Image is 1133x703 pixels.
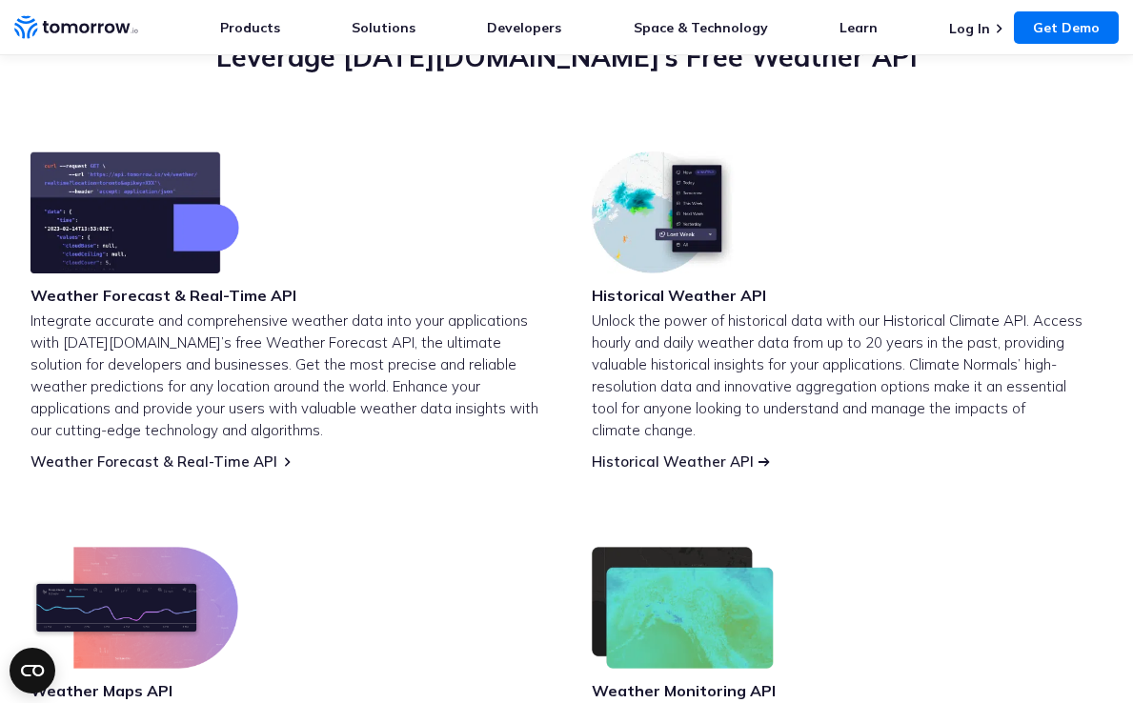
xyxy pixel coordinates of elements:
[487,19,561,36] a: Developers
[30,39,1103,75] h2: Leverage [DATE][DOMAIN_NAME]’s Free Weather API
[634,19,768,36] a: Space & Technology
[592,285,766,306] h3: Historical Weather API
[30,452,277,471] a: Weather Forecast & Real-Time API
[30,310,542,441] p: Integrate accurate and comprehensive weather data into your applications with [DATE][DOMAIN_NAME]...
[592,310,1103,441] p: Unlock the power of historical data with our Historical Climate API. Access hourly and daily weat...
[592,452,754,471] a: Historical Weather API
[840,19,878,36] a: Learn
[14,13,138,42] a: Home link
[352,19,415,36] a: Solutions
[30,285,296,306] h3: Weather Forecast & Real-Time API
[30,680,238,701] h3: Weather Maps API
[10,648,55,693] button: Open CMP widget
[220,19,280,36] a: Products
[1014,11,1119,44] a: Get Demo
[592,680,776,701] h3: Weather Monitoring API
[949,20,990,37] a: Log In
